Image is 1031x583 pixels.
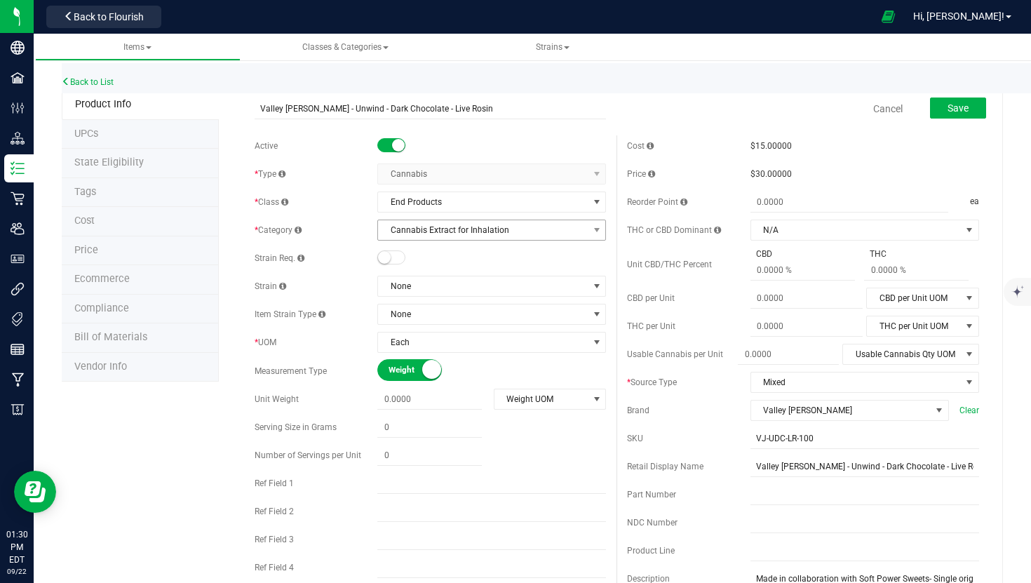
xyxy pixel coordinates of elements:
p: 01:30 PM EDT [6,528,27,566]
inline-svg: Distribution [11,131,25,145]
input: 0.0000 % [750,260,855,280]
span: select [588,192,605,212]
span: Usable Cannabis per Unit [627,349,723,359]
span: select [961,288,978,308]
span: THC [864,248,892,260]
input: 0 [377,417,482,437]
span: select [588,389,605,409]
input: 0.0000 [750,288,863,308]
span: Ref Field 3 [255,535,294,544]
span: Serving Size in Grams [255,422,337,432]
span: None [378,276,588,296]
span: Mixed [751,373,961,392]
span: N/A [751,220,961,240]
span: Item Strain Type [255,309,325,319]
span: Product Info [75,98,131,110]
span: Part Number [627,490,676,500]
span: Back to Flourish [74,11,144,22]
span: Strain [255,281,286,291]
span: Class [255,197,288,207]
inline-svg: Company [11,41,25,55]
span: Clear [959,404,979,417]
span: Weight [389,360,452,380]
span: Number of Servings per Unit [255,450,361,460]
span: Retail Display Name [627,462,703,471]
span: Valley [PERSON_NAME] [751,401,931,420]
span: Tag [74,186,96,198]
span: select [588,333,605,352]
span: Brand [627,406,649,415]
inline-svg: Inventory [11,161,25,175]
span: THC or CBD Dominant [627,225,721,235]
span: $30.00000 [750,169,792,179]
input: Item name [255,98,607,119]
span: Price [74,244,98,256]
span: CBD per Unit [627,293,675,303]
inline-svg: User Roles [11,252,25,266]
span: $15.00000 [750,141,792,151]
input: 0 [377,445,482,465]
span: Category [255,225,302,235]
span: Classes & Categories [302,42,389,52]
span: Each [378,333,588,352]
inline-svg: Tags [11,312,25,326]
span: NDC Number [627,518,678,528]
span: Ref Field 1 [255,478,294,488]
span: Reorder Point [627,197,687,207]
span: select [961,220,978,240]
span: ea [970,192,979,213]
input: 0.0000 [377,389,482,409]
input: 0.0000 [750,192,948,212]
span: Tag [74,128,98,140]
span: Save [948,102,969,114]
span: Strains [536,42,570,52]
span: Bill of Materials [74,331,147,343]
span: None [378,304,588,324]
button: Save [930,98,986,119]
span: Hi, [PERSON_NAME]! [913,11,1004,22]
span: Cost [74,215,95,227]
span: Cannabis Extract for Inhalation [378,220,588,240]
span: THC per Unit UOM [867,316,961,336]
input: 0.0000 % [864,260,969,280]
span: Compliance [74,302,129,314]
span: Cost [627,141,654,151]
span: Active [255,141,278,151]
inline-svg: Retail [11,192,25,206]
span: Weight UOM [494,389,588,409]
span: Ref Field 4 [255,563,294,572]
input: 0.0000 [738,344,839,364]
span: UOM [255,337,276,347]
span: THC per Unit [627,321,675,331]
span: Product Line [627,546,675,556]
span: Type [255,169,285,179]
span: CBD [750,248,778,260]
inline-svg: Billing [11,403,25,417]
inline-svg: Reports [11,342,25,356]
button: Back to Flourish [46,6,161,28]
span: select [961,373,978,392]
span: Vendor Info [74,361,127,373]
span: Measurement Type [255,366,327,376]
span: CBD per Unit UOM [867,288,961,308]
inline-svg: Integrations [11,282,25,296]
span: Open Ecommerce Menu [872,3,904,30]
span: Ref Field 2 [255,507,294,516]
inline-svg: Manufacturing [11,373,25,387]
inline-svg: Users [11,222,25,236]
span: Tag [74,156,144,168]
span: Usable Cannabis Qty UOM [843,344,961,364]
inline-svg: Configuration [11,101,25,115]
span: SKU [627,434,643,443]
span: Price [627,169,655,179]
span: Unit Weight [255,394,299,404]
span: Ecommerce [74,273,130,285]
span: select [588,220,605,240]
iframe: Resource center [14,471,56,513]
span: Unit CBD/THC Percent [627,260,712,269]
span: End Products [378,192,588,212]
inline-svg: Facilities [11,71,25,85]
p: 09/22 [6,566,27,577]
span: Strain Req. [255,253,304,263]
span: select [961,344,978,364]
